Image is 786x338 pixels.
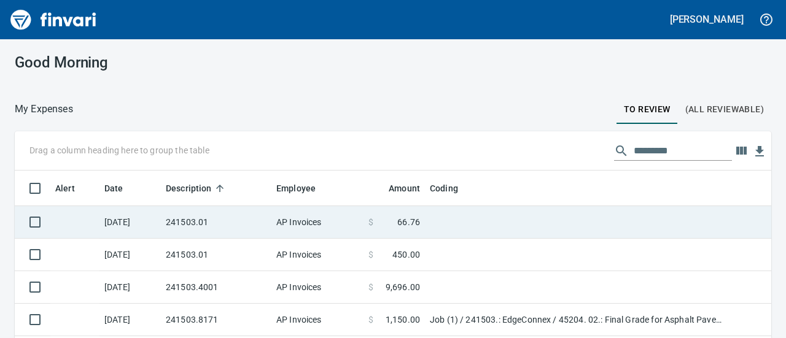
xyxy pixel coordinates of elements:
[368,248,373,261] span: $
[271,239,364,271] td: AP Invoices
[271,304,364,336] td: AP Invoices
[271,206,364,239] td: AP Invoices
[276,181,316,196] span: Employee
[161,206,271,239] td: 241503.01
[685,102,764,117] span: (All Reviewable)
[373,181,420,196] span: Amount
[99,206,161,239] td: [DATE]
[7,5,99,34] img: Finvari
[750,142,769,161] button: Download Table
[670,13,744,26] h5: [PERSON_NAME]
[104,181,139,196] span: Date
[55,181,75,196] span: Alert
[166,181,212,196] span: Description
[15,102,73,117] p: My Expenses
[667,10,747,29] button: [PERSON_NAME]
[397,216,420,228] span: 66.76
[55,181,91,196] span: Alert
[161,239,271,271] td: 241503.01
[99,271,161,304] td: [DATE]
[368,216,373,228] span: $
[276,181,332,196] span: Employee
[166,181,228,196] span: Description
[386,313,420,326] span: 1,150.00
[161,271,271,304] td: 241503.4001
[15,102,73,117] nav: breadcrumb
[368,313,373,326] span: $
[104,181,123,196] span: Date
[15,54,247,71] h3: Good Morning
[389,181,420,196] span: Amount
[29,144,209,156] p: Drag a column heading here to group the table
[392,248,420,261] span: 450.00
[271,271,364,304] td: AP Invoices
[99,304,161,336] td: [DATE]
[430,181,458,196] span: Coding
[425,304,732,336] td: Job (1) / 241503.: EdgeConnex / 45204. 02.: Final Grade for Asphalt Pavement / 5: Other
[430,181,474,196] span: Coding
[161,304,271,336] td: 241503.8171
[386,281,420,293] span: 9,696.00
[732,142,750,160] button: Choose columns to display
[368,281,373,293] span: $
[99,239,161,271] td: [DATE]
[624,102,671,117] span: To Review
